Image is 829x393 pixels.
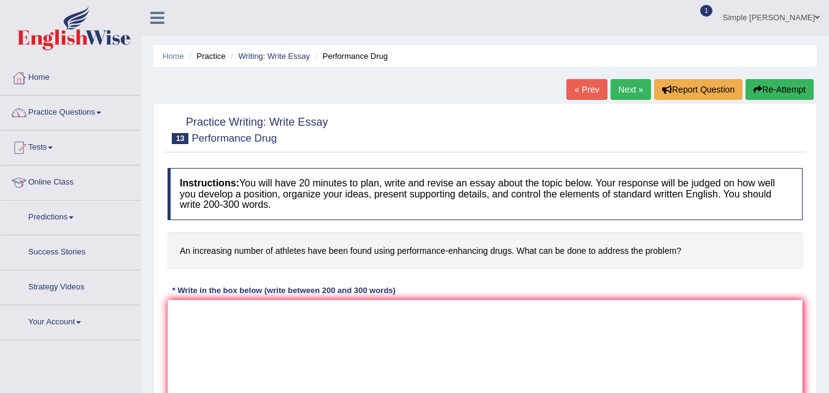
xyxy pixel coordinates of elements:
[191,132,277,144] small: Performance Drug
[566,79,607,100] a: « Prev
[1,305,141,336] a: Your Account
[180,178,239,188] b: Instructions:
[1,270,141,301] a: Strategy Videos
[168,113,328,144] h2: Practice Writing: Write Essay
[1,61,141,91] a: Home
[168,232,803,270] h4: An increasing number of athletes have been found using performance-enhancing drugs. What can be d...
[1,200,141,231] a: Predictions
[168,284,400,296] div: * Write in the box below (write between 200 and 300 words)
[238,52,310,61] a: Writing: Write Essay
[1,96,141,126] a: Practice Questions
[168,168,803,220] h4: You will have 20 minutes to plan, write and revise an essay about the topic below. Your response ...
[1,131,141,161] a: Tests
[163,52,184,61] a: Home
[312,50,388,62] li: Performance Drug
[1,166,141,196] a: Online Class
[611,79,651,100] a: Next »
[654,79,742,100] button: Report Question
[1,235,141,266] a: Success Stories
[700,5,712,17] span: 1
[172,133,188,144] span: 13
[746,79,814,100] button: Re-Attempt
[186,50,225,62] li: Practice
